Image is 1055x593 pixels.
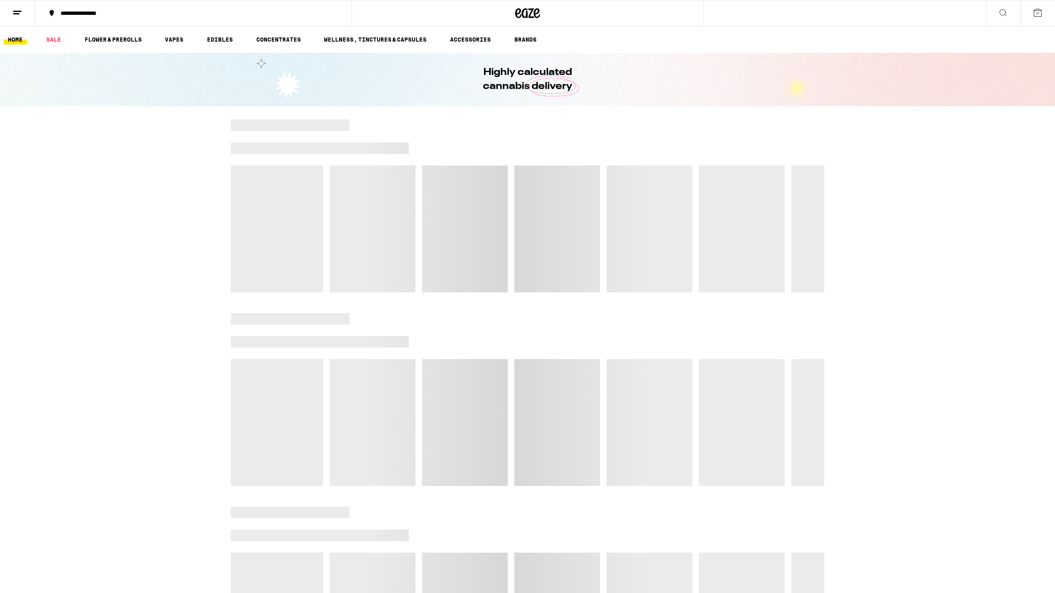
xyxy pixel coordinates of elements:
a: SALE [42,35,65,44]
a: WELLNESS, TINCTURES & CAPSULES [320,35,431,44]
a: EDIBLES [203,35,237,44]
h1: Highly calculated cannabis delivery [460,65,595,93]
a: ACCESSORIES [446,35,495,44]
a: BRANDS [510,35,541,44]
a: VAPES [161,35,188,44]
a: HOME [4,35,27,44]
a: FLOWER & PREROLLS [80,35,146,44]
a: CONCENTRATES [252,35,305,44]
